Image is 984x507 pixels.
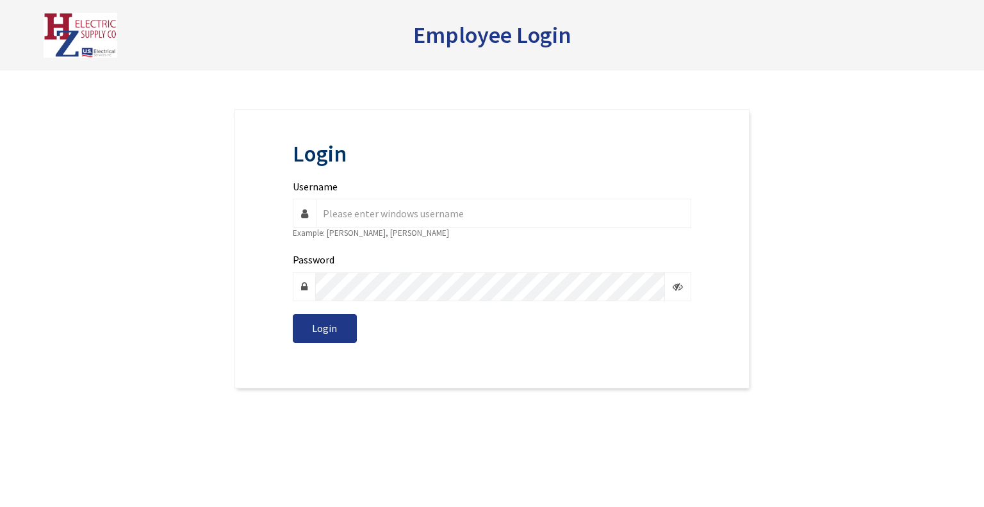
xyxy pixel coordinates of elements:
[293,179,338,194] label: Username
[44,13,117,58] img: US Electrical Services, Inc.
[293,228,691,240] p: Example: [PERSON_NAME], [PERSON_NAME]
[312,322,337,335] span: Login
[665,272,691,301] span: Click here to show/hide password
[293,253,334,267] label: Password
[293,314,357,343] button: Login
[293,142,691,167] h2: Login
[413,22,571,48] h2: Employee Login
[316,199,691,228] input: Username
